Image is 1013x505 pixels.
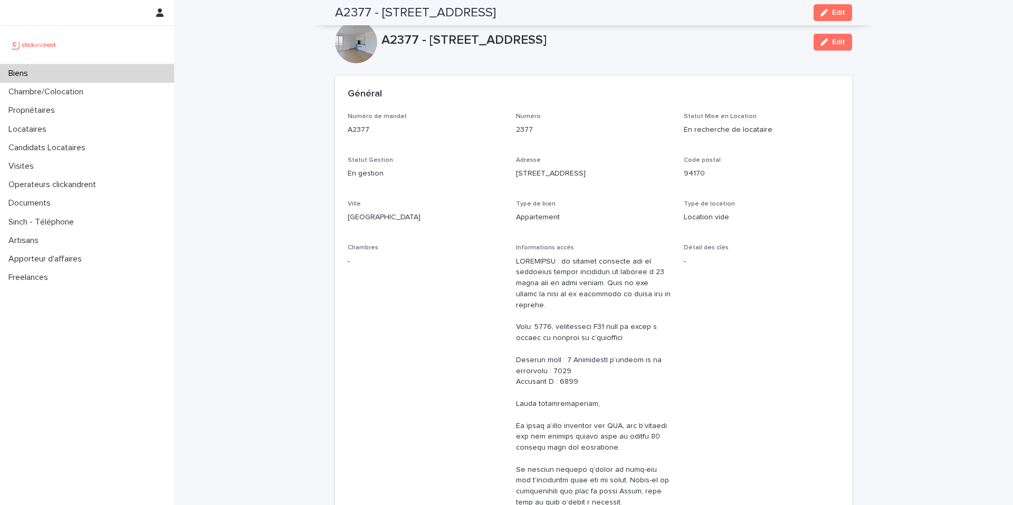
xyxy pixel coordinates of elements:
p: Sinch - Téléphone [4,217,82,227]
h2: A2377 - [STREET_ADDRESS] [335,5,496,21]
p: Biens [4,69,36,79]
p: Locataires [4,124,55,134]
p: Candidats Locataires [4,143,94,153]
span: Statut Gestion [348,157,393,163]
button: Edit [814,4,852,21]
span: Statut Mise en Location [684,113,757,120]
span: Informations accès [516,245,574,251]
span: Ville [348,201,361,207]
button: Edit [814,34,852,51]
p: Freelances [4,273,56,283]
span: Edit [832,9,845,16]
span: Numéro [516,113,541,120]
p: En gestion [348,168,503,179]
span: Numéro de mandat [348,113,407,120]
p: 2377 [516,124,672,135]
p: Apporteur d'affaires [4,254,90,264]
p: Visites [4,161,42,171]
p: Operateurs clickandrent [4,180,104,190]
span: Adresse [516,157,541,163]
img: UCB0brd3T0yccxBKYDjQ [8,34,60,55]
p: Propriétaires [4,105,63,115]
span: Type de bien [516,201,556,207]
p: [STREET_ADDRESS] [516,168,672,179]
p: Documents [4,198,59,208]
p: Appartement [516,212,672,223]
p: En recherche de locataire [684,124,839,135]
p: A2377 - [STREET_ADDRESS] [381,33,805,48]
p: [GEOGRAPHIC_DATA] [348,212,503,223]
h2: Général [348,89,382,100]
p: - [684,256,839,267]
p: Artisans [4,236,47,246]
span: Code postal [684,157,721,163]
p: - [348,256,503,267]
p: A2377 [348,124,503,135]
span: Edit [832,38,845,46]
p: Chambre/Colocation [4,87,92,97]
p: 94170 [684,168,839,179]
p: Location vide [684,212,839,223]
span: Type de location [684,201,735,207]
span: Chambres [348,245,378,251]
span: Détail des clés [684,245,729,251]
